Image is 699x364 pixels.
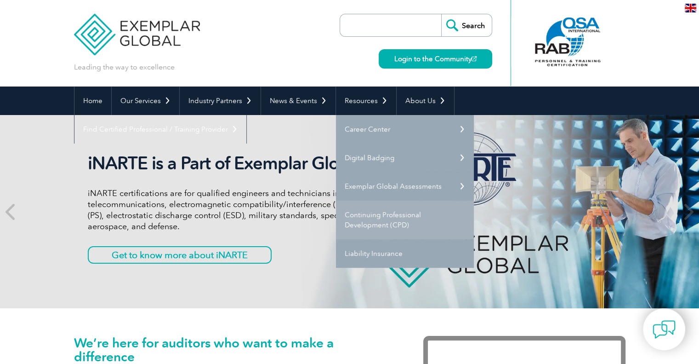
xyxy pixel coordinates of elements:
a: News & Events [261,87,335,115]
a: Exemplar Global Assessments [336,172,474,201]
a: Login to the Community [379,49,492,69]
a: Career Center [336,115,474,144]
img: contact-chat.png [653,318,676,341]
a: Get to know more about iNARTE [88,246,272,264]
a: Home [74,87,111,115]
a: Industry Partners [180,87,261,115]
a: Digital Badging [336,144,474,172]
input: Search [441,14,492,36]
a: Find Certified Professional / Training Provider [74,115,246,144]
h1: We’re here for auditors who want to make a difference [74,336,396,364]
a: Our Services [112,87,179,115]
a: Liability Insurance [336,239,474,268]
img: open_square.png [472,56,477,61]
p: Leading the way to excellence [74,62,175,72]
p: iNARTE certifications are for qualified engineers and technicians in the fields of telecommunicat... [88,188,432,232]
h2: iNARTE is a Part of Exemplar Global [88,153,432,174]
a: Continuing Professional Development (CPD) [336,201,474,239]
img: en [685,4,696,12]
a: About Us [397,87,454,115]
a: Resources [336,87,396,115]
